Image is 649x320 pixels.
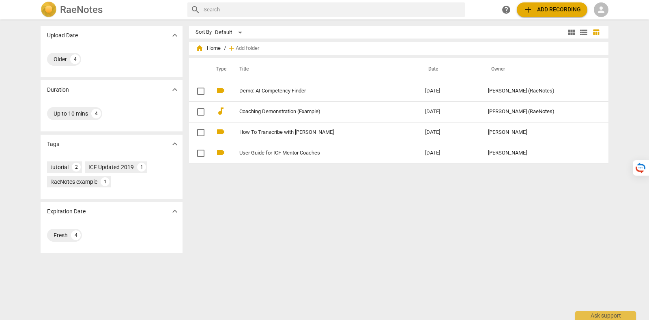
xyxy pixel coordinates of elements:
[592,28,600,36] span: table_chart
[209,58,230,81] th: Type
[239,109,396,115] a: Coaching Demonstration (Example)
[216,148,226,157] span: videocam
[216,127,226,137] span: videocam
[91,109,101,118] div: 4
[54,55,67,63] div: Older
[196,44,204,52] span: home
[71,230,81,240] div: 4
[196,29,212,35] div: Sort By
[230,58,419,81] th: Title
[216,86,226,95] span: videocam
[54,231,68,239] div: Fresh
[215,26,245,39] div: Default
[228,44,236,52] span: add
[191,5,200,15] span: search
[419,58,481,81] th: Date
[169,29,181,41] button: Show more
[481,58,600,81] th: Owner
[419,81,481,101] td: [DATE]
[590,26,602,39] button: Table view
[488,150,593,156] div: [PERSON_NAME]
[169,138,181,150] button: Show more
[517,2,587,17] button: Upload
[239,150,396,156] a: User Guide for ICF Mentor Coaches
[567,28,576,37] span: view_module
[170,30,180,40] span: expand_more
[169,84,181,96] button: Show more
[47,31,78,40] p: Upload Date
[575,311,636,320] div: Ask support
[137,163,146,172] div: 1
[170,206,180,216] span: expand_more
[170,85,180,94] span: expand_more
[488,88,593,94] div: [PERSON_NAME] (RaeNotes)
[239,88,396,94] a: Demo: AI Competency Finder
[101,177,110,186] div: 1
[47,86,69,94] p: Duration
[204,3,462,16] input: Search
[41,2,181,18] a: LogoRaeNotes
[47,207,86,216] p: Expiration Date
[216,106,226,116] span: audiotrack
[170,139,180,149] span: expand_more
[239,129,396,135] a: How To Transcribe with [PERSON_NAME]
[72,163,81,172] div: 2
[88,163,134,171] div: ICF Updated 2019
[196,44,221,52] span: Home
[47,140,59,148] p: Tags
[419,101,481,122] td: [DATE]
[50,178,97,186] div: RaeNotes example
[499,2,514,17] a: Help
[236,45,259,52] span: Add folder
[60,4,103,15] h2: RaeNotes
[596,5,606,15] span: person
[579,28,589,37] span: view_list
[41,2,57,18] img: Logo
[70,54,80,64] div: 4
[523,5,533,15] span: add
[565,26,578,39] button: Tile view
[488,129,593,135] div: [PERSON_NAME]
[419,122,481,143] td: [DATE]
[169,205,181,217] button: Show more
[224,45,226,52] span: /
[488,109,593,115] div: [PERSON_NAME] (RaeNotes)
[501,5,511,15] span: help
[419,143,481,163] td: [DATE]
[578,26,590,39] button: List view
[54,110,88,118] div: Up to 10 mins
[523,5,581,15] span: Add recording
[50,163,69,171] div: tutorial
